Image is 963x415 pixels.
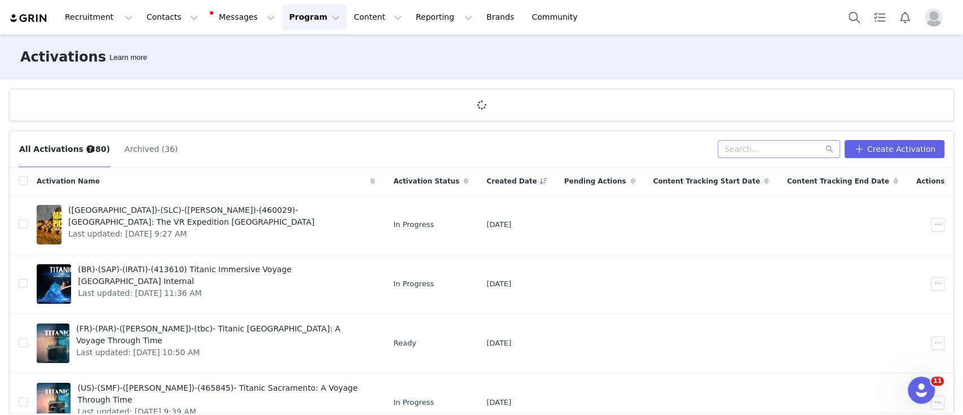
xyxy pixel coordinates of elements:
button: Search [842,5,867,30]
button: All Activations (380) [19,140,111,158]
button: Content [347,5,408,30]
span: Pending Actions [564,176,626,186]
span: Content Tracking Start Date [653,176,760,186]
button: Notifications [892,5,917,30]
span: (BR)-(SAP)-(IRATI)-(413610) Titanic Immersive Voyage [GEOGRAPHIC_DATA] Internal [78,264,368,287]
span: Last updated: [DATE] 11:36 AM [78,287,368,299]
span: [DATE] [486,397,511,408]
h3: Activations [20,47,106,67]
button: Create Activation [845,140,944,158]
button: Recruitment [58,5,139,30]
a: ([GEOGRAPHIC_DATA])-(SLC)-([PERSON_NAME])-(460029)- [GEOGRAPHIC_DATA]: The VR Expedition [GEOGRAP... [37,202,375,247]
span: Last updated: [DATE] 10:50 AM [76,347,368,359]
img: placeholder-profile.jpg [925,8,943,27]
span: Last updated: [DATE] 9:27 AM [68,228,368,240]
a: (BR)-(SAP)-(IRATI)-(413610) Titanic Immersive Voyage [GEOGRAPHIC_DATA] InternalLast updated: [DAT... [37,261,375,307]
button: Profile [918,8,954,27]
button: Program [282,5,346,30]
span: In Progress [393,278,434,290]
span: [DATE] [486,219,511,230]
iframe: Intercom live chat [908,377,935,404]
span: Ready [393,338,416,349]
div: Tooltip anchor [85,144,95,154]
a: Tasks [867,5,892,30]
span: [DATE] [486,278,511,290]
a: Community [525,5,590,30]
img: grin logo [9,13,49,24]
span: Activation Status [393,176,459,186]
button: Reporting [409,5,479,30]
div: Actions [907,169,953,193]
button: Messages [205,5,282,30]
span: ([GEOGRAPHIC_DATA])-(SLC)-([PERSON_NAME])-(460029)- [GEOGRAPHIC_DATA]: The VR Expedition [GEOGRAP... [68,204,368,228]
span: In Progress [393,219,434,230]
span: (FR)-(PAR)-([PERSON_NAME])-(tbc)- Titanic [GEOGRAPHIC_DATA]: A Voyage Through Time [76,323,368,347]
span: Activation Name [37,176,100,186]
button: Archived (36) [124,140,178,158]
span: (US)-(SMF)-([PERSON_NAME])-(465845)- Titanic Sacramento: A Voyage Through Time [77,382,368,406]
button: Contacts [140,5,205,30]
span: Created Date [486,176,537,186]
input: Search... [718,140,840,158]
span: 11 [931,377,944,386]
span: [DATE] [486,338,511,349]
a: Brands [480,5,524,30]
div: Tooltip anchor [107,52,149,63]
a: (FR)-(PAR)-([PERSON_NAME])-(tbc)- Titanic [GEOGRAPHIC_DATA]: A Voyage Through TimeLast updated: [... [37,321,375,366]
span: In Progress [393,397,434,408]
i: icon: search [825,145,833,153]
span: Content Tracking End Date [787,176,889,186]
